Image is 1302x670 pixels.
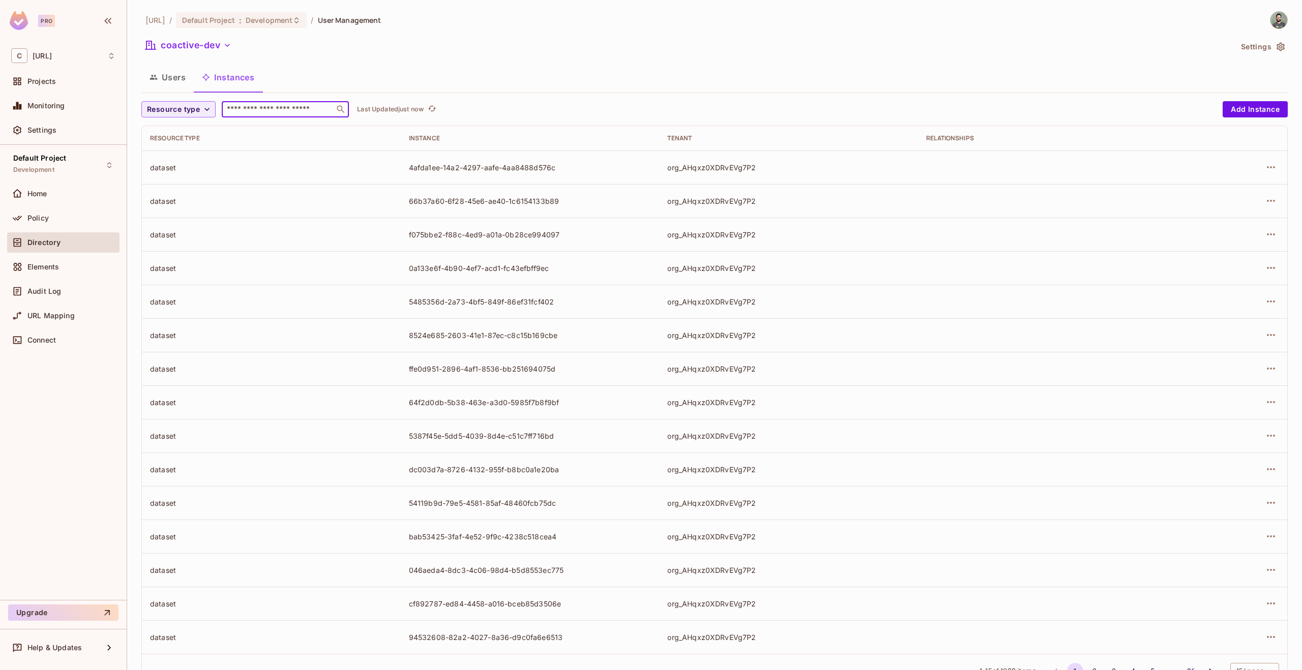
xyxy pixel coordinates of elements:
[150,565,393,575] div: dataset
[150,465,393,474] div: dataset
[409,632,652,642] div: 94532608-82a2-4027-8a36-d9c0fa6e6513
[147,103,200,116] span: Resource type
[150,196,393,206] div: dataset
[27,312,75,320] span: URL Mapping
[141,65,194,90] button: Users
[409,532,652,541] div: bab53425-3faf-4e52-9f9c-4238c518cea4
[667,532,910,541] div: org_AHqxz0XDRvEVg7P2
[27,287,61,295] span: Audit Log
[150,364,393,374] div: dataset
[150,632,393,642] div: dataset
[150,263,393,273] div: dataset
[194,65,262,90] button: Instances
[239,16,242,24] span: :
[318,15,381,25] span: User Management
[13,154,66,162] span: Default Project
[926,134,1169,142] div: Relationships
[667,498,910,508] div: org_AHqxz0XDRvEVg7P2
[1237,39,1288,55] button: Settings
[150,134,393,142] div: Resource type
[409,431,652,441] div: 5387f45e-5dd5-4039-8d4e-c51c7ff716bd
[667,398,910,407] div: org_AHqxz0XDRvEVg7P2
[667,599,910,608] div: org_AHqxz0XDRvEVg7P2
[27,263,59,271] span: Elements
[667,330,910,340] div: org_AHqxz0XDRvEVg7P2
[409,498,652,508] div: 54119b9d-79e5-4581-85af-48460fcb75dc
[667,565,910,575] div: org_AHqxz0XDRvEVg7P2
[150,297,393,307] div: dataset
[409,465,652,474] div: dc003d7a-8726-4132-955f-b8bc0a1e20ba
[150,532,393,541] div: dataset
[409,398,652,407] div: 64f2d0db-5b38-463e-a3d0-5985f7b8f9bf
[357,105,424,113] p: Last Updated just now
[150,330,393,340] div: dataset
[1270,12,1287,28] img: Oswaldo Parada
[150,230,393,239] div: dataset
[667,163,910,172] div: org_AHqxz0XDRvEVg7P2
[1223,101,1288,117] button: Add Instance
[27,77,56,85] span: Projects
[182,15,235,25] span: Default Project
[150,398,393,407] div: dataset
[13,166,54,174] span: Development
[409,330,652,340] div: 8524e685-2603-41e1-87ec-c8c15b169cbe
[409,599,652,608] div: cf892787-ed84-4458-a016-bceb85d3506e
[141,37,235,53] button: coactive-dev
[667,297,910,307] div: org_AHqxz0XDRvEVg7P2
[27,126,56,134] span: Settings
[311,15,313,25] li: /
[27,102,65,110] span: Monitoring
[409,134,652,142] div: Instance
[150,431,393,441] div: dataset
[409,297,652,307] div: 5485356d-2a73-4bf5-849f-86ef31fcf402
[409,364,652,374] div: ffe0d951-2896-4af1-8536-bb251694075d
[27,644,82,652] span: Help & Updates
[428,104,436,114] span: refresh
[150,498,393,508] div: dataset
[10,11,28,30] img: SReyMgAAAABJRU5ErkJggg==
[409,565,652,575] div: 046aeda4-8dc3-4c06-98d4-b5d8553ec775
[145,15,165,25] span: the active workspace
[409,263,652,273] div: 0a133e6f-4b90-4ef7-acd1-fc43efbff9ec
[246,15,292,25] span: Development
[409,230,652,239] div: f075bbe2-f88c-4ed9-a01a-0b28ce994097
[667,364,910,374] div: org_AHqxz0XDRvEVg7P2
[409,163,652,172] div: 4afda1ee-14a2-4297-aafe-4aa8488d576c
[667,134,910,142] div: Tenant
[11,48,27,63] span: C
[667,431,910,441] div: org_AHqxz0XDRvEVg7P2
[667,465,910,474] div: org_AHqxz0XDRvEVg7P2
[667,263,910,273] div: org_AHqxz0XDRvEVg7P2
[424,103,438,115] span: Click to refresh data
[33,52,52,60] span: Workspace: coactive.ai
[667,632,910,642] div: org_AHqxz0XDRvEVg7P2
[27,190,47,198] span: Home
[426,103,438,115] button: refresh
[409,196,652,206] div: 66b37a60-6f28-45e6-ae40-1c6154133b89
[38,15,55,27] div: Pro
[27,238,61,247] span: Directory
[8,604,119,621] button: Upgrade
[141,101,216,117] button: Resource type
[169,15,172,25] li: /
[667,196,910,206] div: org_AHqxz0XDRvEVg7P2
[150,163,393,172] div: dataset
[150,599,393,608] div: dataset
[27,214,49,222] span: Policy
[667,230,910,239] div: org_AHqxz0XDRvEVg7P2
[27,336,56,344] span: Connect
